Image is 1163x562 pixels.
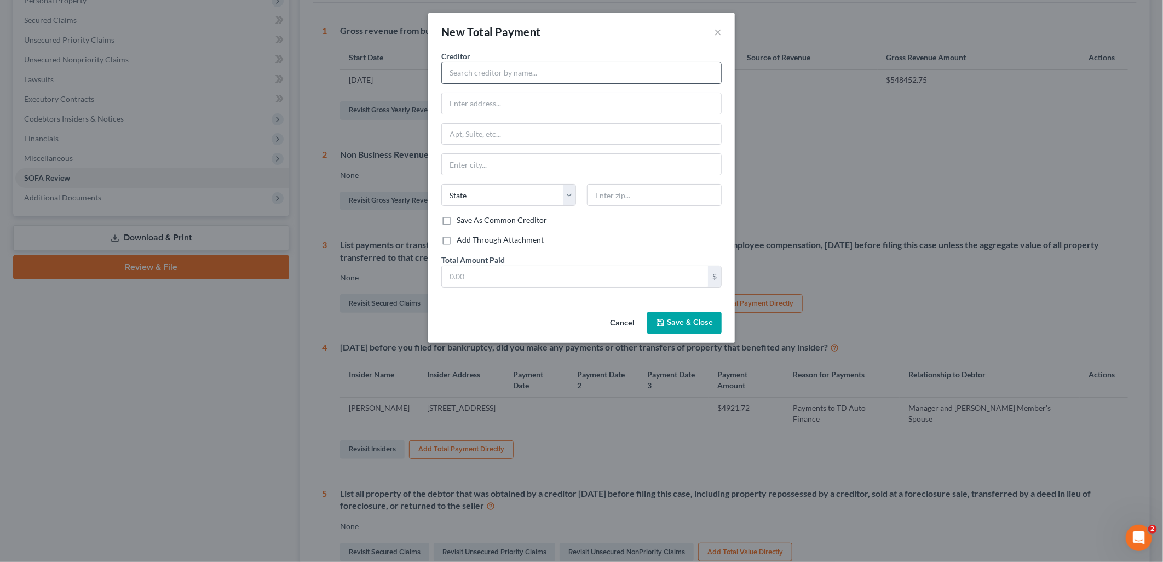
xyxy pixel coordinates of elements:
[442,266,708,287] input: 0.00
[1126,525,1152,551] iframe: Intercom live chat
[714,25,722,38] button: ×
[1148,525,1157,534] span: 2
[441,51,470,61] span: Creditor
[708,266,721,287] div: $
[601,313,643,335] button: Cancel
[442,93,721,114] input: Enter address...
[457,234,544,245] label: Add Through Attachment
[441,25,465,38] span: New
[587,184,722,206] input: Enter zip...
[441,62,722,84] input: Search creditor by name...
[442,154,721,175] input: Enter city...
[441,255,505,265] span: Total Amount Paid
[468,25,541,38] span: Total Payment
[647,312,722,335] button: Save & Close
[457,215,547,226] label: Save As Common Creditor
[667,318,713,328] span: Save & Close
[442,124,721,145] input: Apt, Suite, etc...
